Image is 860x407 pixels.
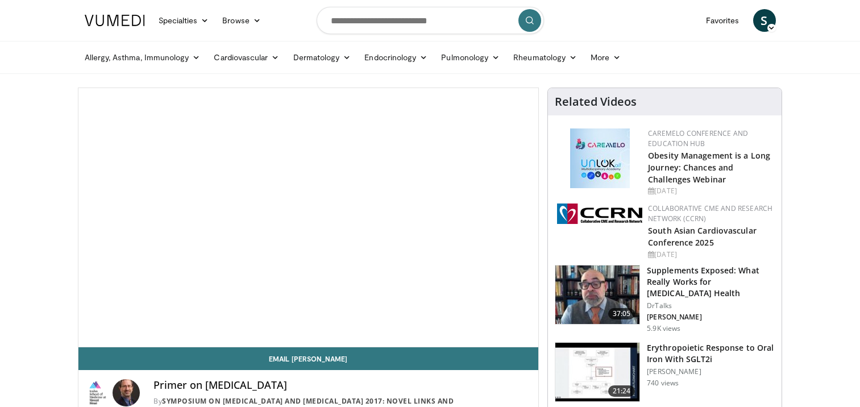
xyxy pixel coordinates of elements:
[647,301,775,310] p: DrTalks
[608,385,635,397] span: 21:24
[78,347,539,370] a: Email [PERSON_NAME]
[555,265,639,325] img: 649d3fc0-5ee3-4147-b1a3-955a692e9799.150x105_q85_crop-smart_upscale.jpg
[608,308,635,319] span: 37:05
[648,225,757,248] a: South Asian Cardiovascular Conference 2025
[647,342,775,365] h3: Erythropoietic Response to Oral Iron With SGLT2i
[699,9,746,32] a: Favorites
[557,204,642,224] img: a04ee3ba-8487-4636-b0fb-5e8d268f3737.png.150x105_q85_autocrop_double_scale_upscale_version-0.2.png
[753,9,776,32] a: S
[215,9,268,32] a: Browse
[570,128,630,188] img: 45df64a9-a6de-482c-8a90-ada250f7980c.png.150x105_q85_autocrop_double_scale_upscale_version-0.2.jpg
[88,379,109,406] img: Symposium on Diabetes and Cancer 2017: Novel Links and Treatments
[286,46,358,69] a: Dermatology
[648,150,770,185] a: Obesity Management is a Long Journey: Chances and Challenges Webinar
[648,250,772,260] div: [DATE]
[113,379,140,406] img: Avatar
[647,265,775,299] h3: Supplements Exposed: What Really Works for [MEDICAL_DATA] Health
[152,9,216,32] a: Specialties
[647,324,680,333] p: 5.9K views
[555,343,639,402] img: 7a1a5771-6296-4a76-a689-d78375c2425f.150x105_q85_crop-smart_upscale.jpg
[555,342,775,402] a: 21:24 Erythropoietic Response to Oral Iron With SGLT2i [PERSON_NAME] 740 views
[153,379,529,392] h4: Primer on [MEDICAL_DATA]
[317,7,544,34] input: Search topics, interventions
[78,88,539,347] video-js: Video Player
[647,313,775,322] p: [PERSON_NAME]
[648,204,772,223] a: Collaborative CME and Research Network (CCRN)
[78,46,207,69] a: Allergy, Asthma, Immunology
[648,128,748,148] a: CaReMeLO Conference and Education Hub
[85,15,145,26] img: VuMedi Logo
[358,46,434,69] a: Endocrinology
[207,46,286,69] a: Cardiovascular
[555,265,775,333] a: 37:05 Supplements Exposed: What Really Works for [MEDICAL_DATA] Health DrTalks [PERSON_NAME] 5.9K...
[647,379,679,388] p: 740 views
[647,367,775,376] p: [PERSON_NAME]
[648,186,772,196] div: [DATE]
[434,46,506,69] a: Pulmonology
[584,46,628,69] a: More
[555,95,637,109] h4: Related Videos
[506,46,584,69] a: Rheumatology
